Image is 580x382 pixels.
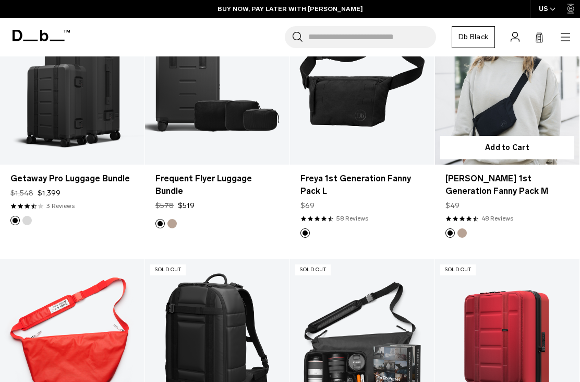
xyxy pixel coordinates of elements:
span: $1,399 [38,188,61,199]
button: Fogbow Beige [457,228,467,238]
a: 48 reviews [481,214,513,223]
a: Freya 1st Generation Fanny Pack L [300,172,424,198]
p: Sold Out [295,264,331,275]
button: Fogbow Beige [167,219,177,228]
button: Silver [22,216,32,225]
span: $49 [445,200,460,211]
button: Black out [10,216,20,225]
button: Black Out [445,228,455,238]
button: Black Out [300,228,310,238]
button: Add to Cart [440,136,574,159]
button: Black Out [155,219,165,228]
a: Freya 1st Generation Fanny Pack M [435,4,579,165]
span: $519 [178,200,195,211]
a: [PERSON_NAME] 1st Generation Fanny Pack M [445,172,569,198]
a: Db Black [452,26,495,48]
a: Freya 1st Generation Fanny Pack L [290,4,434,165]
span: $69 [300,200,315,211]
p: Sold Out [150,264,186,275]
s: $578 [155,200,174,211]
a: Frequent Flyer Luggage Bundle [155,172,279,198]
a: BUY NOW, PAY LATER WITH [PERSON_NAME] [217,4,363,14]
a: 3 reviews [46,201,75,211]
s: $1,548 [10,188,33,199]
p: Sold Out [440,264,476,275]
a: Getaway Pro Luggage Bundle [10,172,134,185]
a: Frequent Flyer Luggage Bundle [145,4,289,165]
a: 58 reviews [336,214,368,223]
